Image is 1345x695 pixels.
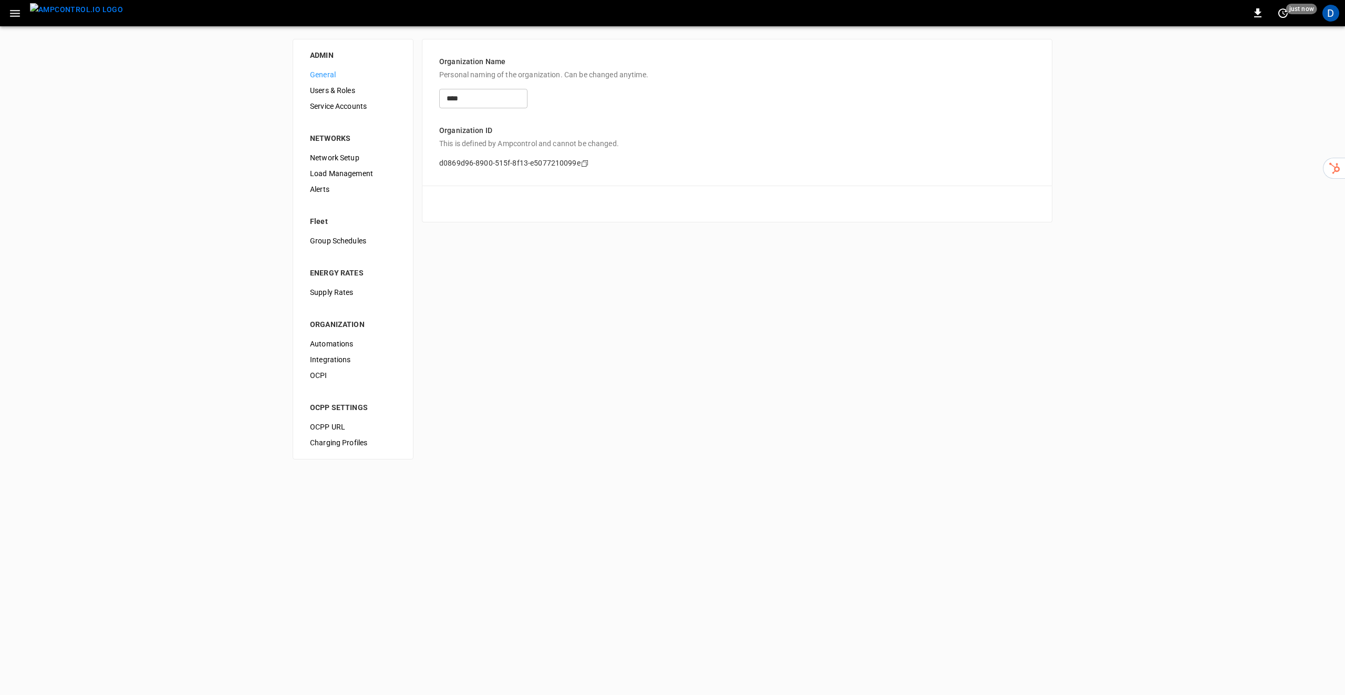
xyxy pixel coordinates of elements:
[310,168,396,179] span: Load Management
[302,166,405,181] div: Load Management
[439,69,1035,80] p: Personal naming of the organization. Can be changed anytime.
[302,435,405,451] div: Charging Profiles
[302,367,405,383] div: OCPI
[310,354,396,365] span: Integrations
[302,336,405,352] div: Automations
[310,319,396,330] div: ORGANIZATION
[310,402,396,413] div: OCPP SETTINGS
[580,158,591,169] div: copy
[310,101,396,112] span: Service Accounts
[439,125,1035,136] p: Organization ID
[310,287,396,298] span: Supply Rates
[310,437,396,448] span: Charging Profiles
[310,184,396,195] span: Alerts
[310,152,396,163] span: Network Setup
[302,352,405,367] div: Integrations
[439,138,1035,149] p: This is defined by Ampcontrol and cannot be changed.
[302,150,405,166] div: Network Setup
[310,50,396,60] div: ADMIN
[310,268,396,278] div: ENERGY RATES
[302,83,405,98] div: Users & Roles
[30,3,123,16] img: ampcontrol.io logo
[302,67,405,83] div: General
[1275,5,1291,22] button: set refresh interval
[1322,5,1339,22] div: profile-icon
[302,419,405,435] div: OCPP URL
[310,236,396,247] span: Group Schedules
[310,133,396,144] div: NETWORKS
[310,370,396,381] span: OCPI
[439,158,581,169] p: d0869d96-8900-515f-8f13-e5077210099e
[302,233,405,249] div: Group Schedules
[310,422,396,433] span: OCPP URL
[302,181,405,197] div: Alerts
[310,216,396,227] div: Fleet
[1286,4,1317,14] span: just now
[302,284,405,300] div: Supply Rates
[310,339,396,350] span: Automations
[302,98,405,114] div: Service Accounts
[310,69,396,80] span: General
[310,85,396,96] span: Users & Roles
[439,56,1035,67] p: Organization Name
